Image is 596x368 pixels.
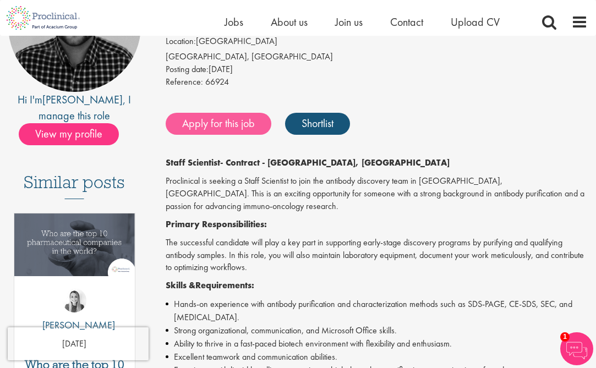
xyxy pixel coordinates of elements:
[166,157,220,168] strong: Staff Scientist
[560,332,593,365] img: Chatbot
[166,218,216,230] strong: Primary Res
[166,51,588,63] div: [GEOGRAPHIC_DATA], [GEOGRAPHIC_DATA]
[166,35,196,48] label: Location:
[62,288,86,312] img: Hannah Burke
[390,15,423,29] a: Contact
[166,63,588,76] div: [DATE]
[14,213,135,311] a: Link to a post
[560,332,570,342] span: 1
[34,318,115,332] p: [PERSON_NAME]
[166,279,195,291] strong: Skills &
[166,76,203,89] label: Reference:
[166,113,271,135] a: Apply for this job
[166,237,588,274] p: The successful candidate will play a key part in supporting early-stage discovery programs by pur...
[166,175,588,213] p: Proclinical is seeking a Staff Scientist to join the antibody discovery team in [GEOGRAPHIC_DATA]...
[166,35,588,51] li: [GEOGRAPHIC_DATA]
[195,279,254,291] strong: Requirements:
[335,15,363,29] a: Join us
[225,15,243,29] a: Jobs
[166,337,588,350] li: Ability to thrive in a fast-paced biotech environment with flexibility and enthusiasm.
[34,288,115,338] a: Hannah Burke [PERSON_NAME]
[166,298,588,324] li: Hands-on experience with antibody purification and characterization methods such as SDS-PAGE, CE-...
[42,92,123,107] a: [PERSON_NAME]
[24,173,125,199] h3: Similar posts
[271,15,308,29] a: About us
[166,324,588,337] li: Strong organizational, communication, and Microsoft Office skills.
[205,76,229,87] span: 66924
[19,126,130,140] a: View my profile
[216,218,267,230] strong: ponsibilities:
[166,350,588,364] li: Excellent teamwork and communication abilities.
[8,92,141,123] div: Hi I'm , I manage this role
[8,327,149,360] iframe: reCAPTCHA
[166,63,209,75] span: Posting date:
[220,157,450,168] strong: - Contract - [GEOGRAPHIC_DATA], [GEOGRAPHIC_DATA]
[451,15,500,29] a: Upload CV
[285,113,350,135] a: Shortlist
[14,213,135,276] img: Top 10 pharmaceutical companies in the world 2025
[19,123,119,145] span: View my profile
